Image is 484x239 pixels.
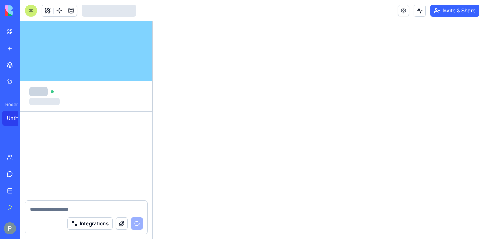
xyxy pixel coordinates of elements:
[67,217,113,230] button: Integrations
[5,5,52,16] img: logo
[2,102,18,108] span: Recent
[4,222,16,234] img: ACg8ocIV7xela_HsaKwAU3om-BvuHGHVXyDhD0vDzb3m2PoEtVANWw=s96-c
[7,114,28,122] div: Untitled App
[2,111,33,126] a: Untitled App
[430,5,479,17] button: Invite & Share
